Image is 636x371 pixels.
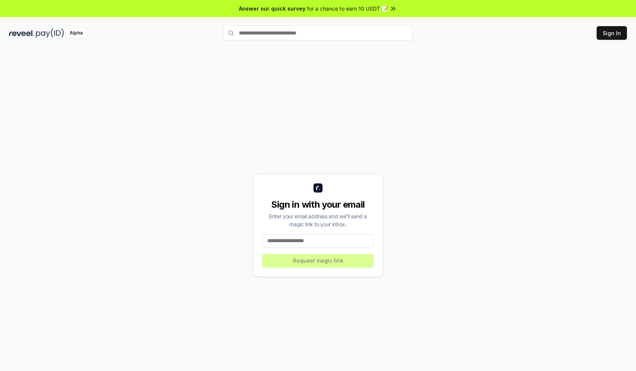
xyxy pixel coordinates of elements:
[36,28,64,38] img: pay_id
[65,28,87,38] div: Alpha
[239,5,306,13] span: Answer our quick survey
[313,183,323,193] img: logo_small
[307,5,388,13] span: for a chance to earn 10 USDT 📝
[597,26,627,40] button: Sign In
[262,212,374,228] div: Enter your email address and we’ll send a magic link to your inbox.
[9,28,34,38] img: reveel_dark
[262,199,374,211] div: Sign in with your email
